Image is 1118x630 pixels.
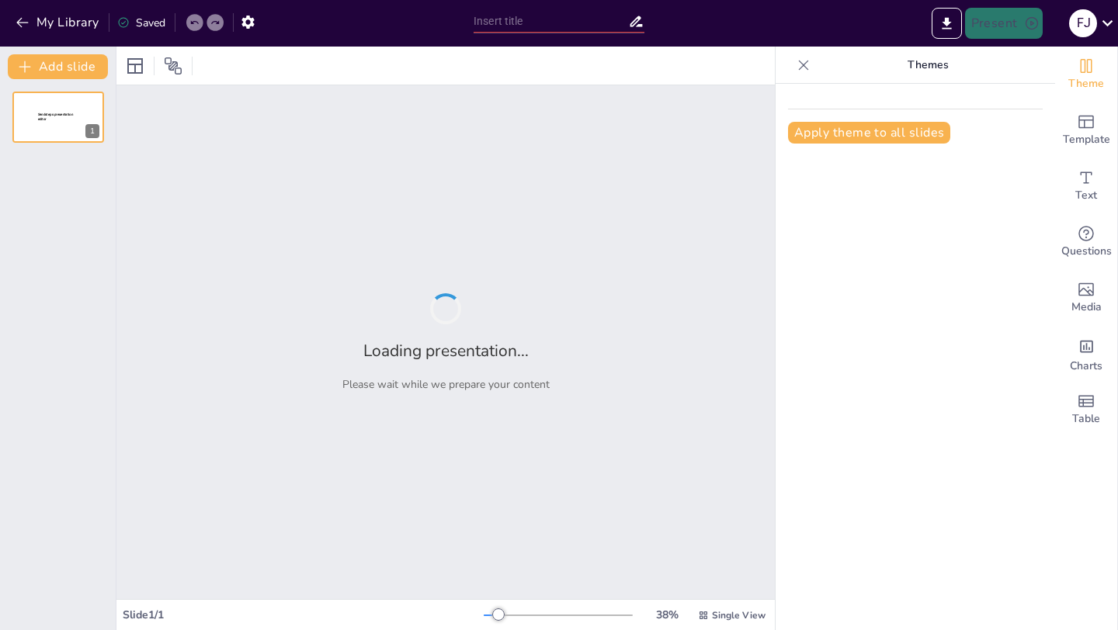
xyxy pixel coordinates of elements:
[123,607,484,622] div: Slide 1 / 1
[712,609,766,621] span: Single View
[1055,382,1117,438] div: Add a table
[474,10,628,33] input: Insert title
[1072,410,1100,427] span: Table
[1055,326,1117,382] div: Add charts and graphs
[117,16,165,30] div: Saved
[1055,214,1117,270] div: Get real-time input from your audience
[1061,243,1112,260] span: Questions
[164,57,182,75] span: Position
[965,8,1043,39] button: Present
[816,47,1040,84] p: Themes
[1075,187,1097,204] span: Text
[1069,8,1097,39] button: F J
[85,124,99,138] div: 1
[1070,358,1102,375] span: Charts
[648,607,686,622] div: 38 %
[1068,75,1104,92] span: Theme
[1055,47,1117,102] div: Change the overall theme
[1055,102,1117,158] div: Add ready made slides
[363,340,529,362] h2: Loading presentation...
[12,10,106,35] button: My Library
[1069,9,1097,37] div: F J
[1055,158,1117,214] div: Add text boxes
[1063,131,1110,148] span: Template
[342,377,550,392] p: Please wait while we prepare your content
[788,122,950,144] button: Apply theme to all slides
[1055,270,1117,326] div: Add images, graphics, shapes or video
[38,112,73,121] span: Sendsteps presentation editor
[932,8,962,39] button: Export to PowerPoint
[12,92,104,143] div: 1
[1071,299,1102,316] span: Media
[8,54,108,79] button: Add slide
[123,54,148,78] div: Layout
